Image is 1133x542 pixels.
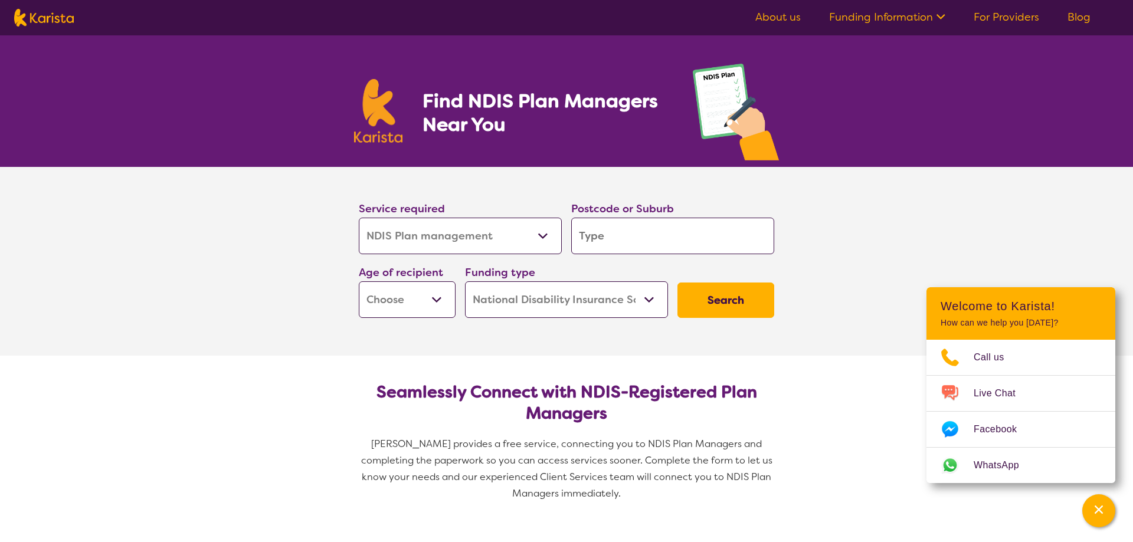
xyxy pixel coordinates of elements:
h2: Welcome to Karista! [941,299,1101,313]
p: How can we help you [DATE]? [941,318,1101,328]
ul: Choose channel [926,340,1115,483]
img: plan-management [693,64,779,167]
img: Karista logo [14,9,74,27]
a: For Providers [974,10,1039,24]
label: Postcode or Suburb [571,202,674,216]
span: WhatsApp [974,456,1033,474]
a: Blog [1067,10,1091,24]
a: Web link opens in a new tab. [926,448,1115,483]
span: Facebook [974,421,1031,438]
h2: Seamlessly Connect with NDIS-Registered Plan Managers [368,382,765,424]
input: Type [571,218,774,254]
button: Search [677,283,774,318]
label: Service required [359,202,445,216]
span: Live Chat [974,385,1030,402]
a: About us [755,10,801,24]
h1: Find NDIS Plan Managers Near You [423,89,669,136]
a: Funding Information [829,10,945,24]
label: Age of recipient [359,265,443,280]
button: Channel Menu [1082,494,1115,527]
span: Call us [974,349,1019,366]
span: [PERSON_NAME] provides a free service, connecting you to NDIS Plan Managers and completing the pa... [361,438,775,500]
div: Channel Menu [926,287,1115,483]
label: Funding type [465,265,535,280]
img: Karista logo [354,79,402,143]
